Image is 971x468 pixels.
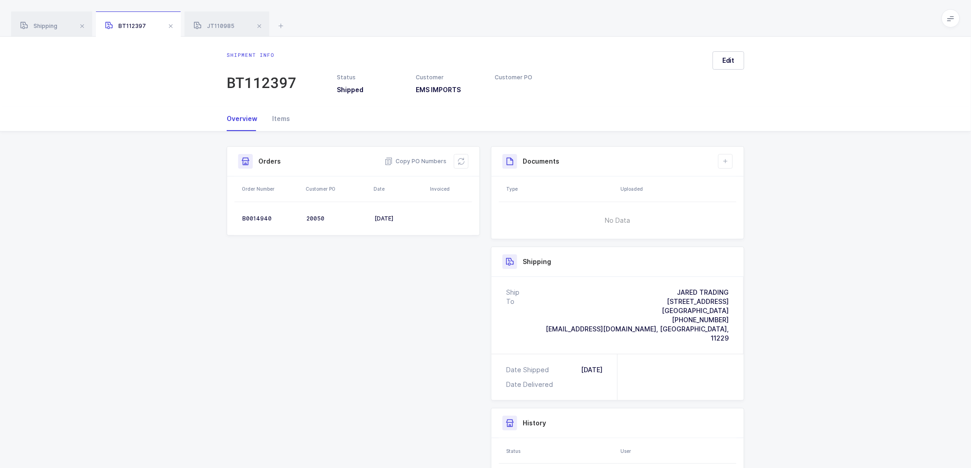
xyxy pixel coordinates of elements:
[416,73,484,82] div: Customer
[558,207,677,234] span: No Data
[529,288,729,297] div: JARED TRADING
[523,157,559,166] h3: Documents
[722,56,735,65] span: Edit
[581,365,603,374] div: [DATE]
[307,215,367,222] div: 20050
[529,315,729,325] div: [PHONE_NUMBER]
[20,22,57,29] span: Shipping
[337,85,405,94] h3: Shipped
[529,297,729,306] div: [STREET_ADDRESS]
[105,22,146,29] span: BT112397
[506,288,529,343] div: Ship To
[306,185,368,193] div: Customer PO
[529,306,729,315] div: [GEOGRAPHIC_DATA]
[430,185,469,193] div: Invoiced
[620,185,734,193] div: Uploaded
[227,106,265,131] div: Overview
[242,215,299,222] div: B0014940
[523,418,546,428] h3: History
[506,365,552,374] div: Date Shipped
[374,215,424,222] div: [DATE]
[265,106,290,131] div: Items
[546,325,729,342] span: [EMAIL_ADDRESS][DOMAIN_NAME], [GEOGRAPHIC_DATA], 11229
[506,185,615,193] div: Type
[523,257,551,266] h3: Shipping
[506,447,615,455] div: Status
[385,157,446,166] button: Copy PO Numbers
[620,447,734,455] div: User
[374,185,424,193] div: Date
[337,73,405,82] div: Status
[495,73,563,82] div: Customer PO
[227,51,296,59] div: Shipment info
[242,185,300,193] div: Order Number
[258,157,281,166] h3: Orders
[506,380,557,389] div: Date Delivered
[416,85,484,94] h3: EMS IMPORTS
[194,22,234,29] span: JT110985
[713,51,744,70] button: Edit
